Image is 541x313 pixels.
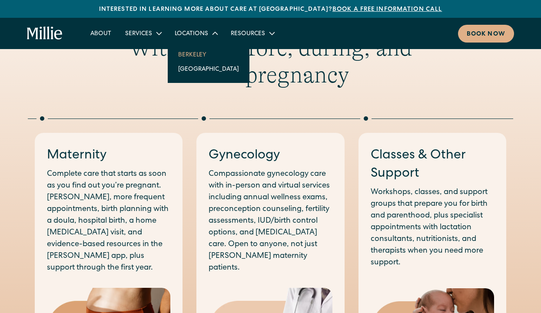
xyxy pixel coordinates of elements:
h3: Gynecology [209,147,332,165]
a: Book now [458,25,514,43]
nav: Locations [168,40,249,83]
a: About [83,26,118,40]
h3: Maternity [47,147,170,165]
a: home [27,26,62,40]
p: Complete care that starts as soon as you find out you’re pregnant. [PERSON_NAME], more frequent a... [47,168,170,274]
p: Compassionate gynecology care with in-person and virtual services including annual wellness exams... [209,168,332,274]
div: Services [125,30,152,39]
p: Workshops, classes, and support groups that prepare you for birth and parenthood, plus specialist... [371,187,494,269]
div: Services [118,26,168,40]
a: Berkeley [171,47,246,62]
div: Resources [231,30,265,39]
a: [GEOGRAPHIC_DATA] [171,62,246,76]
div: Locations [168,26,224,40]
a: Book a free information call [332,7,442,13]
h2: With you before, during, and after pregnancy [104,35,438,89]
div: Locations [175,30,208,39]
div: Resources [224,26,281,40]
h3: Classes & Other Support [371,147,494,183]
div: Book now [467,30,505,39]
